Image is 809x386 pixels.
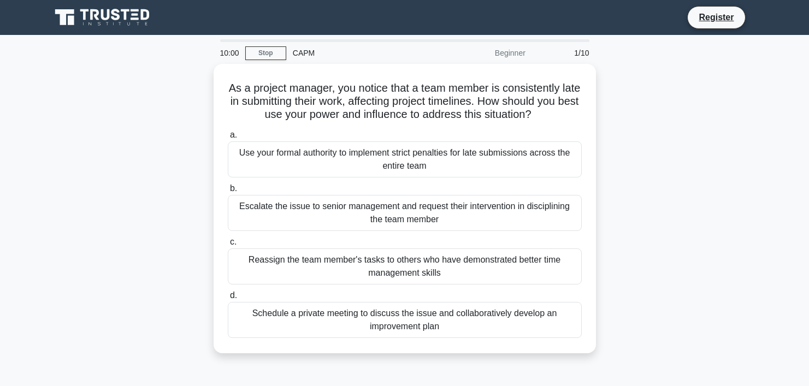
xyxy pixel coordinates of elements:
div: Beginner [436,42,532,64]
div: 10:00 [214,42,245,64]
span: c. [230,237,237,246]
div: CAPM [286,42,436,64]
a: Stop [245,46,286,60]
span: b. [230,183,237,193]
div: Reassign the team member's tasks to others who have demonstrated better time management skills [228,248,582,284]
a: Register [692,10,740,24]
span: a. [230,130,237,139]
h5: As a project manager, you notice that a team member is consistently late in submitting their work... [227,81,583,122]
span: d. [230,290,237,300]
div: 1/10 [532,42,596,64]
div: Escalate the issue to senior management and request their intervention in disciplining the team m... [228,195,582,231]
div: Use your formal authority to implement strict penalties for late submissions across the entire team [228,141,582,177]
div: Schedule a private meeting to discuss the issue and collaboratively develop an improvement plan [228,302,582,338]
